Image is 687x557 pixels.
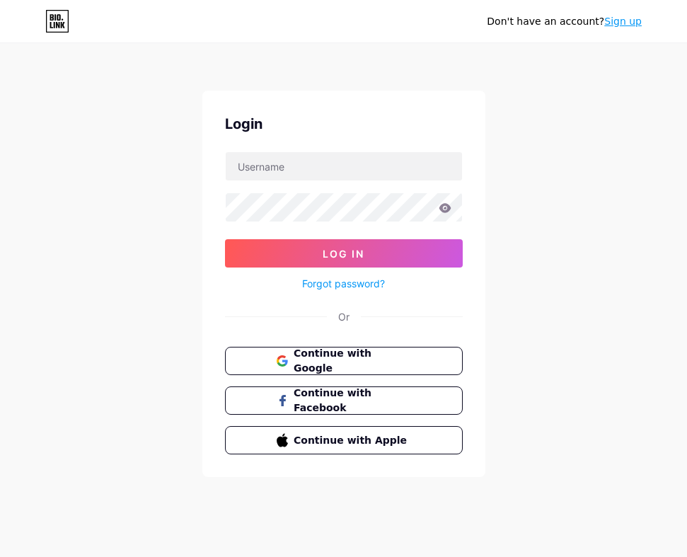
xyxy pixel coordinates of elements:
span: Log In [323,248,364,260]
a: Forgot password? [302,276,385,291]
div: Or [338,309,350,324]
span: Continue with Apple [294,433,410,448]
button: Continue with Apple [225,426,463,454]
span: Continue with Google [294,346,410,376]
button: Log In [225,239,463,268]
input: Username [226,152,462,180]
div: Don't have an account? [487,14,642,29]
span: Continue with Facebook [294,386,410,415]
button: Continue with Facebook [225,386,463,415]
button: Continue with Google [225,347,463,375]
a: Sign up [604,16,642,27]
div: Login [225,113,463,134]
